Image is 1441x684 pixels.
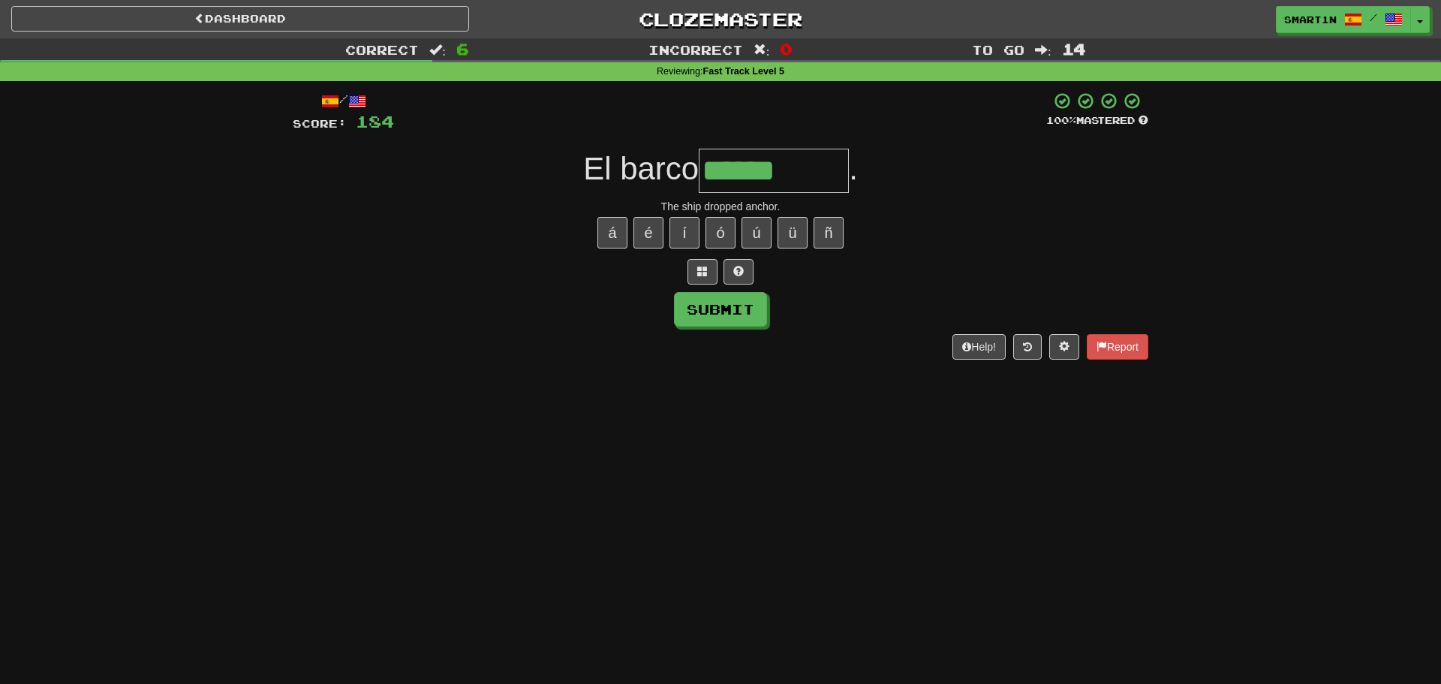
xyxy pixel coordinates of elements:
[1046,114,1076,126] span: 100 %
[429,44,446,56] span: :
[669,217,699,249] button: í
[1276,6,1411,33] a: smart1n /
[742,217,772,249] button: ú
[1046,114,1148,128] div: Mastered
[1062,40,1086,58] span: 14
[633,217,663,249] button: é
[583,151,699,186] span: El barco
[780,40,793,58] span: 0
[1284,13,1337,26] span: smart1n
[674,292,767,327] button: Submit
[778,217,808,249] button: ü
[814,217,844,249] button: ñ
[724,259,754,285] button: Single letter hint - you only get 1 per sentence and score half the points! alt+h
[849,151,858,186] span: .
[356,112,394,131] span: 184
[293,199,1148,214] div: The ship dropped anchor.
[952,334,1006,360] button: Help!
[597,217,627,249] button: á
[456,40,469,58] span: 6
[705,217,736,249] button: ó
[293,117,347,130] span: Score:
[345,42,419,57] span: Correct
[687,259,717,285] button: Switch sentence to multiple choice alt+p
[1087,334,1148,360] button: Report
[1013,334,1042,360] button: Round history (alt+y)
[492,6,949,32] a: Clozemaster
[972,42,1024,57] span: To go
[1035,44,1051,56] span: :
[754,44,770,56] span: :
[293,92,394,110] div: /
[703,66,785,77] strong: Fast Track Level 5
[648,42,743,57] span: Incorrect
[1370,12,1377,23] span: /
[11,6,469,32] a: Dashboard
